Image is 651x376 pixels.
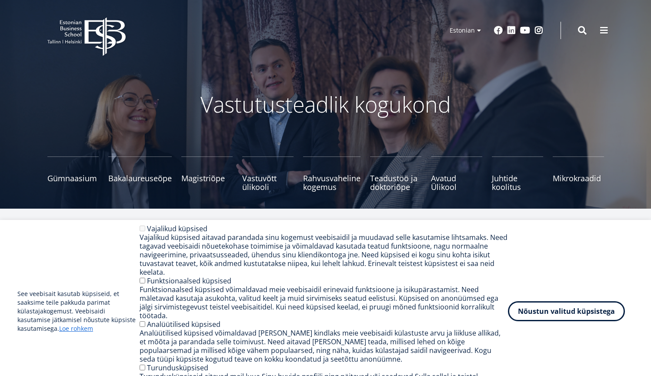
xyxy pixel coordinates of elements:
[492,156,543,191] a: Juhtide koolitus
[181,174,233,183] span: Magistriõpe
[553,174,604,183] span: Mikrokraadid
[147,363,208,373] label: Turundusküpsised
[108,174,172,183] span: Bakalaureuseõpe
[303,156,361,191] a: Rahvusvaheline kogemus
[95,91,556,117] p: Vastutusteadlik kogukond
[534,26,543,35] a: Instagram
[431,156,482,191] a: Avatud Ülikool
[242,174,294,191] span: Vastuvõtt ülikooli
[242,156,294,191] a: Vastuvõtt ülikooli
[507,26,516,35] a: Linkedin
[140,233,508,276] div: Vajalikud küpsised aitavad parandada sinu kogemust veebisaidil ja muudavad selle kasutamise lihts...
[370,156,421,191] a: Teadustöö ja doktoriõpe
[494,26,503,35] a: Facebook
[181,156,233,191] a: Magistriõpe
[147,276,231,286] label: Funktsionaalsed küpsised
[147,319,220,329] label: Analüütilised küpsised
[370,174,421,191] span: Teadustöö ja doktoriõpe
[553,156,604,191] a: Mikrokraadid
[508,301,625,321] button: Nõustun valitud küpsistega
[108,156,172,191] a: Bakalaureuseõpe
[147,224,207,233] label: Vajalikud küpsised
[431,174,482,191] span: Avatud Ülikool
[47,156,99,191] a: Gümnaasium
[47,174,99,183] span: Gümnaasium
[520,26,530,35] a: Youtube
[140,285,508,320] div: Funktsionaalsed küpsised võimaldavad meie veebisaidil erinevaid funktsioone ja isikupärastamist. ...
[140,329,508,363] div: Analüütilised küpsised võimaldavad [PERSON_NAME] kindlaks meie veebisaidi külastuste arvu ja liik...
[59,324,93,333] a: Loe rohkem
[303,174,361,191] span: Rahvusvaheline kogemus
[492,174,543,191] span: Juhtide koolitus
[17,289,140,333] p: See veebisait kasutab küpsiseid, et saaksime teile pakkuda parimat külastajakogemust. Veebisaidi ...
